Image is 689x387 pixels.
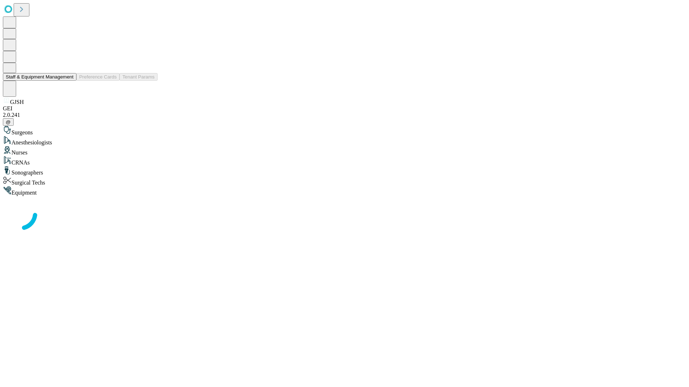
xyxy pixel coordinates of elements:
[3,166,686,176] div: Sonographers
[3,176,686,186] div: Surgical Techs
[3,136,686,146] div: Anesthesiologists
[3,118,14,126] button: @
[3,186,686,196] div: Equipment
[119,73,158,81] button: Tenant Params
[76,73,119,81] button: Preference Cards
[3,126,686,136] div: Surgeons
[3,146,686,156] div: Nurses
[3,156,686,166] div: CRNAs
[3,105,686,112] div: GEI
[6,119,11,125] span: @
[10,99,24,105] span: GJSH
[3,73,76,81] button: Staff & Equipment Management
[3,112,686,118] div: 2.0.241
